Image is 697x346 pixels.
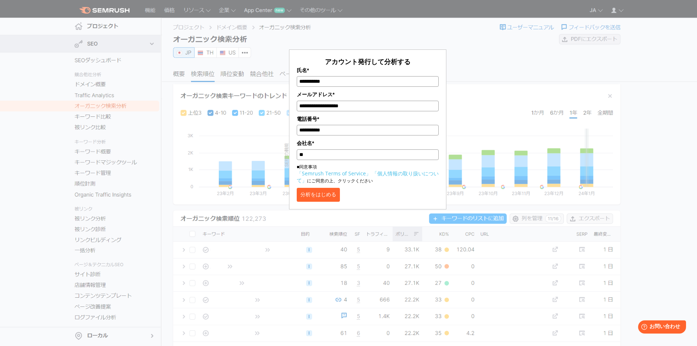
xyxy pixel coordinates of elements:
[297,164,439,184] p: ■同意事項 にご同意の上、クリックください
[297,188,340,202] button: 分析をはじめる
[297,115,439,123] label: 電話番号*
[297,170,439,184] a: 「個人情報の取り扱いについて」
[325,57,411,66] span: アカウント発行して分析する
[297,170,371,177] a: 「Semrush Terms of Service」
[297,90,439,98] label: メールアドレス*
[632,317,689,338] iframe: Help widget launcher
